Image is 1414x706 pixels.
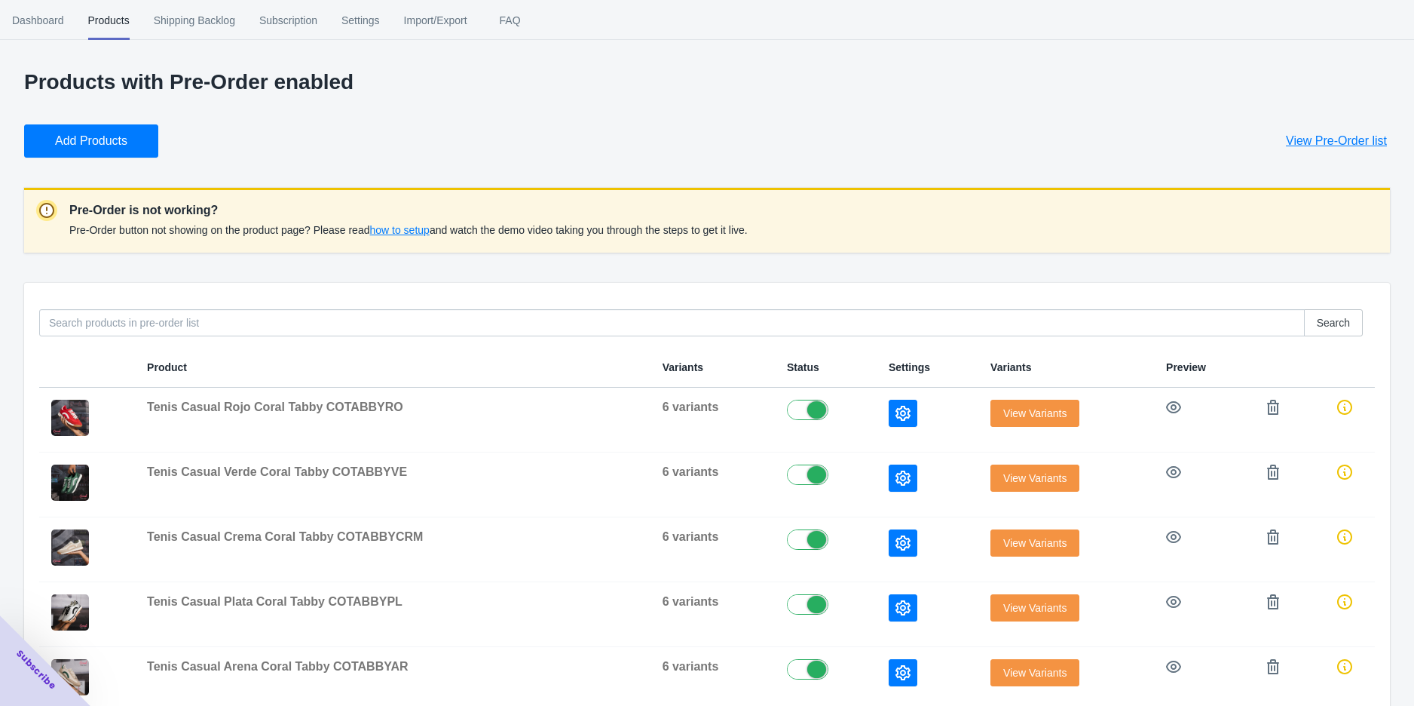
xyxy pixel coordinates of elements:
span: Settings [889,361,930,373]
span: Subscribe [14,647,59,692]
img: Imagen_de_WhatsApp_2025-08-29_a_las_09.46.16_b94383d8.jpg [51,400,89,436]
span: View Pre-Order list [1286,134,1387,149]
span: 6 variants [663,530,719,543]
span: Subscription [259,1,317,40]
span: Variants [990,361,1031,373]
button: View Variants [990,465,1079,492]
span: View Variants [1003,602,1067,614]
span: Shipping Backlog [154,1,235,40]
span: 6 variants [663,595,719,608]
span: View Variants [1003,472,1067,484]
span: Search [1317,317,1350,329]
span: Status [787,361,819,373]
span: FAQ [491,1,529,40]
button: View Variants [990,594,1079,622]
span: Variants [663,361,703,373]
button: Add Products [24,124,158,158]
span: Tenis Casual Verde Coral Tabby COTABBYVE [147,465,407,478]
span: Tenis Casual Crema Coral Tabby COTABBYCRM [147,530,423,543]
p: Pre-Order is not working? [69,201,748,219]
img: ImagendeWhatsApp2025-08-29alas09.46.15_bb17f0f8.jpg [51,465,89,501]
button: View Variants [990,659,1079,686]
span: Products [88,1,130,40]
img: ImagendeWhatsApp2025-08-29alas09.46.15_6e25593b.jpg [51,529,89,566]
span: View Variants [1003,537,1067,549]
span: Tenis Casual Plata Coral Tabby COTABBYPL [147,595,402,608]
span: Add Products [55,134,127,149]
span: Tenis Casual Rojo Coral Tabby COTABBYRO [147,401,403,413]
button: View Pre-Order list [1268,124,1405,158]
span: Tenis Casual Arena Coral Tabby COTABBYAR [147,660,408,673]
span: Dashboard [12,1,64,40]
span: Product [147,361,187,373]
span: Pre-Order button not showing on the product page? Please read and watch the demo video taking you... [69,224,748,236]
span: 6 variants [663,660,719,673]
span: Settings [341,1,380,40]
button: Search [1304,309,1363,336]
span: Import/Export [404,1,467,40]
span: 6 variants [663,401,719,413]
img: ImagendeWhatsApp2025-08-29alas09.46.14_cea15bb3.jpg [51,594,89,631]
span: View Variants [1003,407,1067,419]
span: 6 variants [663,465,719,478]
button: View Variants [990,529,1079,557]
span: View Variants [1003,667,1067,679]
button: View Variants [990,400,1079,427]
input: Search products in pre-order list [39,309,1305,336]
span: how to setup [369,224,429,236]
span: Preview [1166,361,1206,373]
p: Products with Pre-Order enabled [24,70,1390,94]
